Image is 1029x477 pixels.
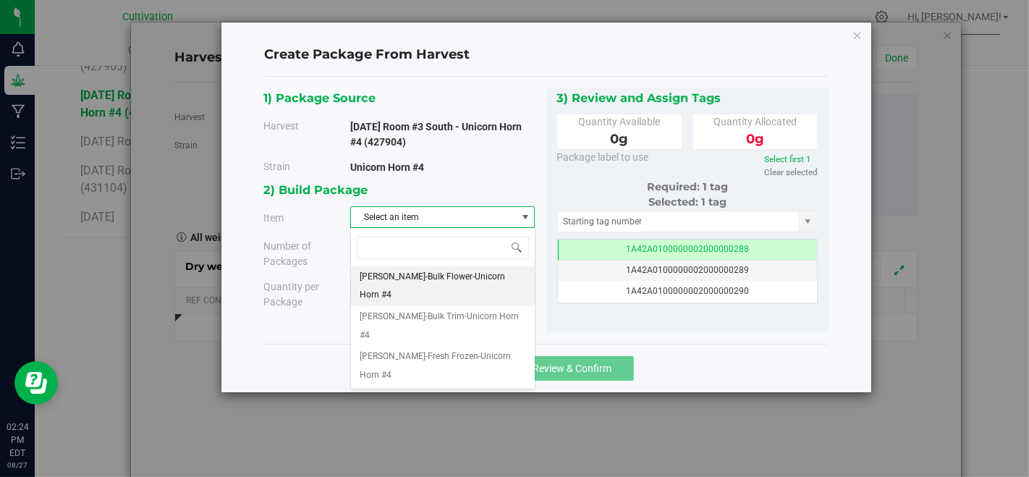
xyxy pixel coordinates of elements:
[611,131,629,147] span: 0
[648,195,727,208] span: Selected: 1 tag
[263,213,284,224] span: Item
[263,240,311,267] span: Number of Packages
[516,207,534,227] span: select
[558,211,800,232] input: Starting tag number
[263,90,376,105] span: 1) Package Source
[360,347,525,384] span: [PERSON_NAME]-Fresh Frozen-Unicorn Horn #4
[764,167,818,177] a: Clear selected
[351,207,516,227] span: Select an item
[263,182,368,197] span: 2) Build Package
[764,154,811,164] a: Select first 1
[746,131,764,147] span: 0
[263,161,290,172] span: Strain
[14,361,58,405] iframe: Resource center
[360,268,525,305] span: [PERSON_NAME]-Bulk Flower-Unicorn Horn #4
[579,116,661,127] span: Quantity Available
[626,244,749,254] span: 1A42A0100000002000000288
[263,281,319,308] span: Quantity per Package
[619,131,629,147] span: g
[533,363,611,374] span: Review & Confirm
[626,286,749,296] span: 1A42A0100000002000000290
[350,121,522,148] strong: [DATE] Room #3 South - Unicorn Horn #4 (427904)
[626,265,749,275] span: 1A42A0100000002000000289
[360,308,525,345] span: [PERSON_NAME]-Bulk Trim-Unicorn Horn #4
[557,151,649,163] span: Package label to use
[350,161,424,173] strong: Unicorn Horn #4
[799,211,817,232] span: select
[755,131,764,147] span: g
[647,180,728,193] span: Required: 1 tag
[510,356,634,381] button: Review & Confirm
[713,116,797,127] span: Quantity Allocated
[265,46,828,64] h4: Create Package From Harvest
[557,90,721,105] span: 3) Review and Assign Tags
[263,120,299,132] span: Harvest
